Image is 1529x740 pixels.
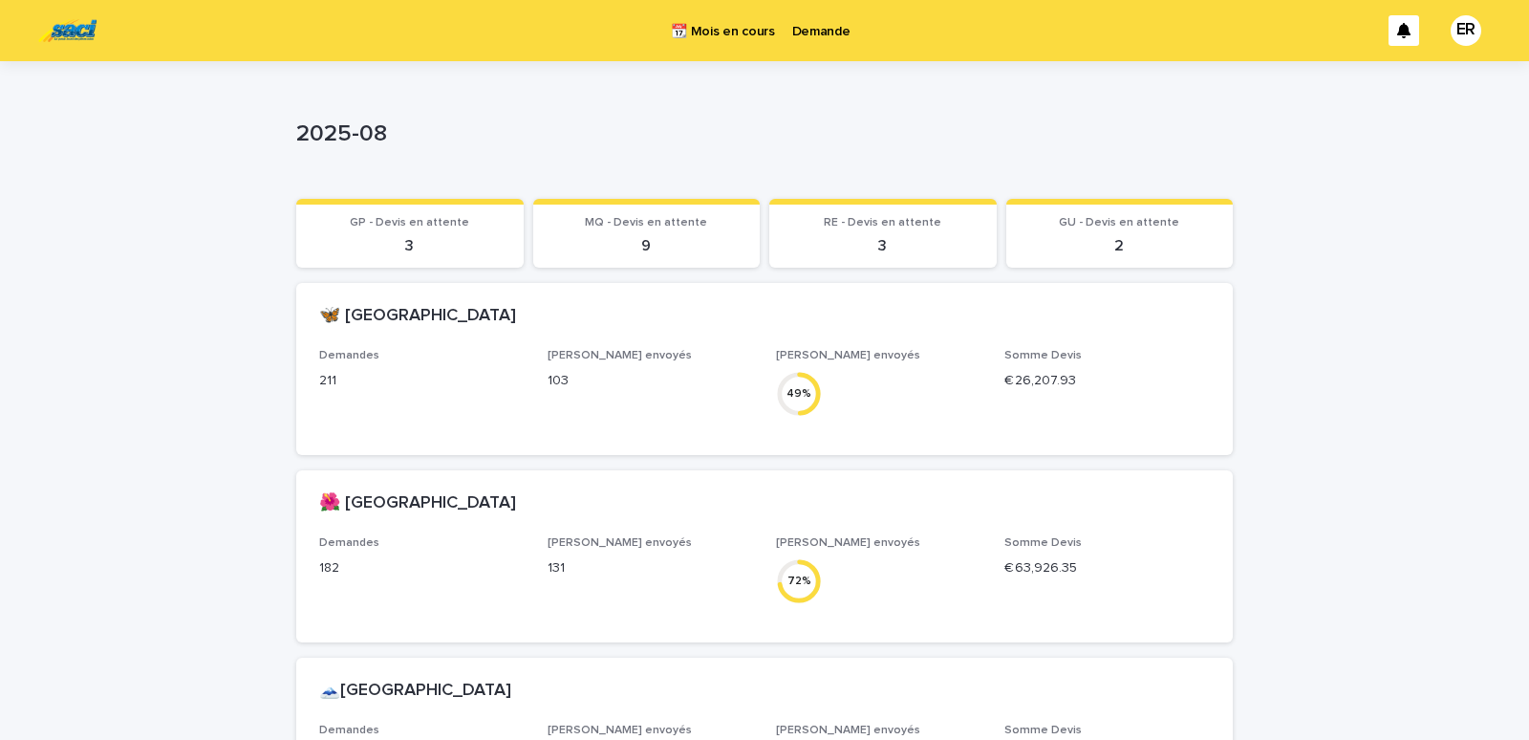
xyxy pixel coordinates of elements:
h2: 🦋 [GEOGRAPHIC_DATA] [319,306,516,327]
img: UC29JcTLQ3GheANZ19ks [38,11,97,50]
span: Somme Devis [1004,537,1082,549]
span: [PERSON_NAME] envoyés [776,725,920,736]
h2: 🗻[GEOGRAPHIC_DATA] [319,681,511,702]
span: MQ - Devis en attente [585,217,707,229]
h2: 🌺 [GEOGRAPHIC_DATA] [319,493,516,514]
span: [PERSON_NAME] envoyés [776,350,920,361]
span: [PERSON_NAME] envoyés [776,537,920,549]
p: 131 [548,558,753,578]
span: Demandes [319,725,379,736]
span: Somme Devis [1004,350,1082,361]
p: 9 [545,237,749,255]
span: Demandes [319,350,379,361]
span: [PERSON_NAME] envoyés [548,725,692,736]
p: € 63,926.35 [1004,558,1210,578]
p: 2 [1018,237,1222,255]
span: GP - Devis en attente [350,217,469,229]
span: Somme Devis [1004,725,1082,736]
span: RE - Devis en attente [824,217,941,229]
div: 49 % [776,383,822,403]
p: 182 [319,558,525,578]
span: Demandes [319,537,379,549]
span: [PERSON_NAME] envoyés [548,537,692,549]
span: GU - Devis en attente [1059,217,1179,229]
p: 3 [781,237,985,255]
div: ER [1451,15,1481,46]
p: 2025-08 [296,120,1225,148]
p: 103 [548,371,753,391]
span: [PERSON_NAME] envoyés [548,350,692,361]
div: 72 % [776,571,822,591]
p: 3 [308,237,512,255]
p: € 26,207.93 [1004,371,1210,391]
p: 211 [319,371,525,391]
